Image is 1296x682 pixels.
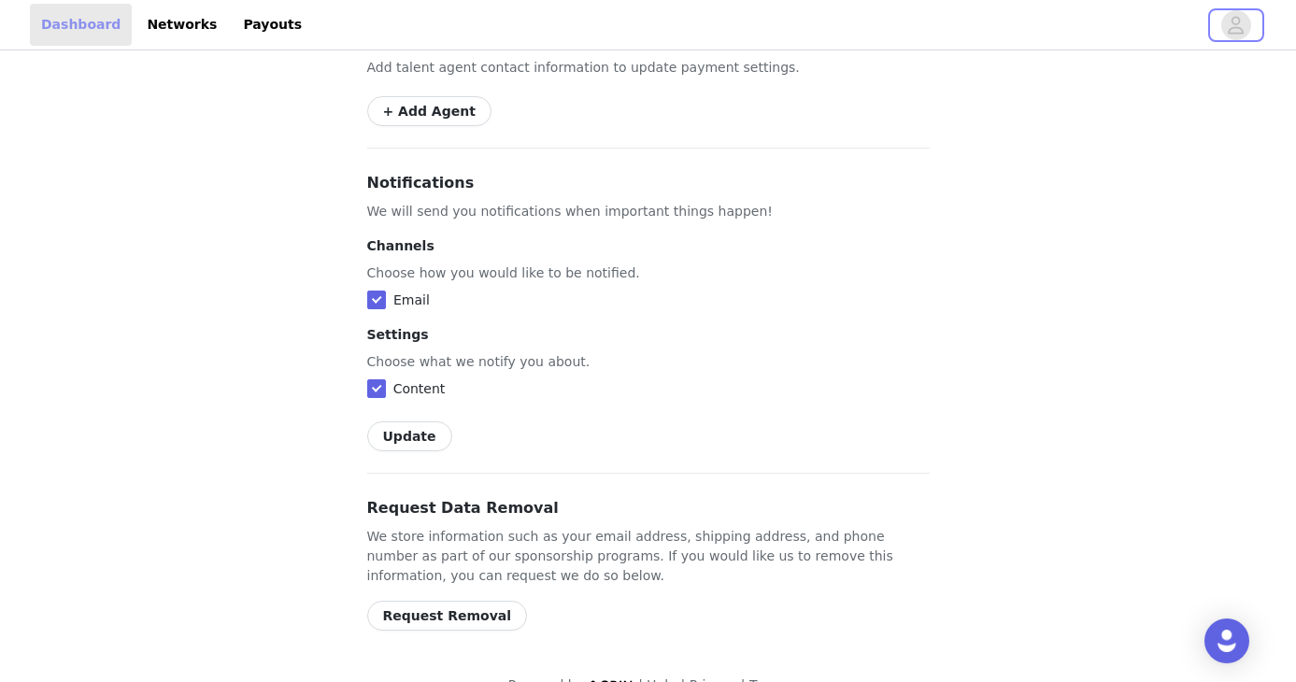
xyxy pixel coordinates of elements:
h3: Request Data Removal [367,497,930,519]
p: We will send you notifications when important things happen! [367,202,930,221]
p: Choose how you would like to be notified. [367,263,930,283]
div: Open Intercom Messenger [1204,618,1249,663]
button: Request Removal [367,601,528,631]
p: Channels [367,236,930,256]
div: avatar [1227,10,1245,40]
button: + Add Agent [367,96,491,126]
a: Payouts [232,4,313,46]
span: Content [393,381,446,396]
p: We store information such as your email address, shipping address, and phone number as part of ou... [367,527,930,586]
p: Settings [367,325,930,345]
h3: Notifications [367,172,930,194]
p: Choose what we notify you about. [367,352,930,372]
a: Networks [135,4,228,46]
a: Dashboard [30,4,132,46]
p: Add talent agent contact information to update payment settings. [367,58,930,78]
span: Email [393,292,430,307]
button: Update [367,421,452,451]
